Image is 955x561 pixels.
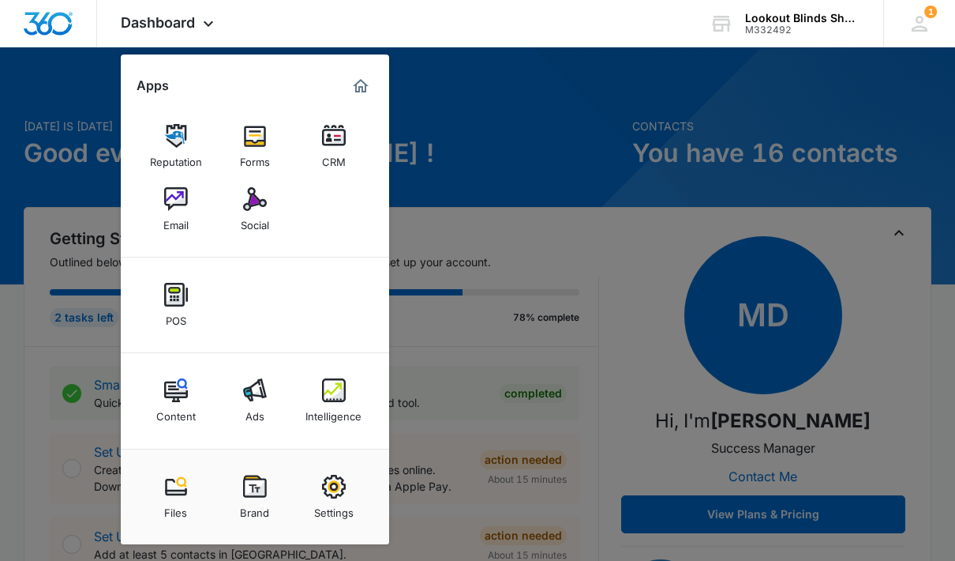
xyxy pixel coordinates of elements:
div: Email [163,211,189,232]
span: 1 [924,6,937,18]
a: Ads [225,371,285,431]
a: Reputation [146,116,206,176]
div: CRM [322,148,346,168]
a: Social [225,179,285,239]
div: account name [745,12,860,24]
div: notifications count [924,6,937,18]
div: Content [156,402,196,423]
a: Email [146,179,206,239]
a: Files [146,467,206,527]
div: Settings [314,499,354,519]
div: POS [166,307,186,327]
a: Forms [225,116,285,176]
h2: Apps [137,78,169,93]
a: Intelligence [304,371,364,431]
div: Files [164,499,187,519]
a: Settings [304,467,364,527]
div: Intelligence [305,402,361,423]
a: POS [146,275,206,335]
span: Dashboard [121,14,195,31]
a: CRM [304,116,364,176]
div: Forms [240,148,270,168]
a: Marketing 360® Dashboard [348,73,373,99]
div: Social [241,211,269,232]
div: account id [745,24,860,36]
a: Brand [225,467,285,527]
div: Brand [240,499,269,519]
div: Ads [245,402,264,423]
a: Content [146,371,206,431]
div: Reputation [150,148,202,168]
